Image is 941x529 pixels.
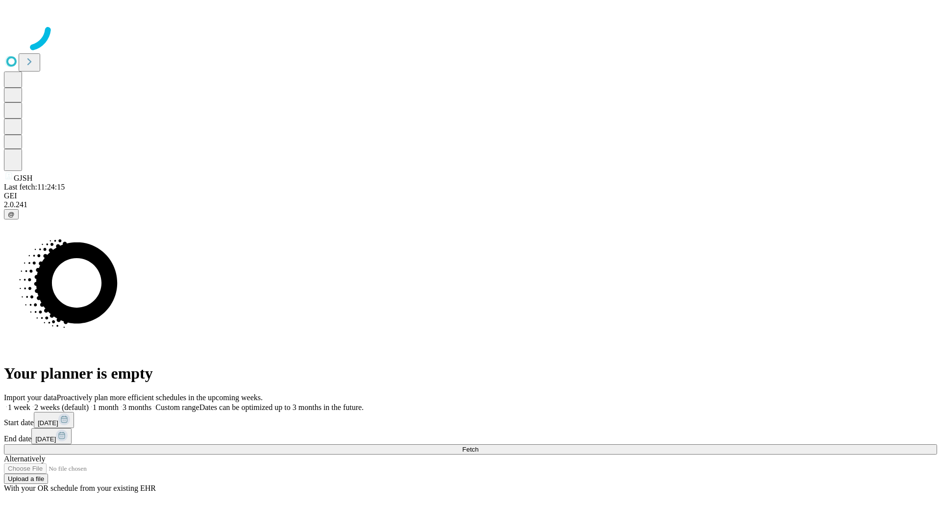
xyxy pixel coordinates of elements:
[38,419,58,427] span: [DATE]
[34,412,74,428] button: [DATE]
[93,403,119,411] span: 1 month
[8,403,30,411] span: 1 week
[4,200,937,209] div: 2.0.241
[4,484,156,492] span: With your OR schedule from your existing EHR
[4,183,65,191] span: Last fetch: 11:24:15
[8,211,15,218] span: @
[57,393,263,402] span: Proactively plan more efficient schedules in the upcoming weeks.
[31,428,72,444] button: [DATE]
[35,435,56,443] span: [DATE]
[14,174,32,182] span: GJSH
[4,192,937,200] div: GEI
[4,428,937,444] div: End date
[123,403,151,411] span: 3 months
[4,209,19,219] button: @
[199,403,364,411] span: Dates can be optimized up to 3 months in the future.
[4,474,48,484] button: Upload a file
[4,364,937,383] h1: Your planner is empty
[462,446,478,453] span: Fetch
[34,403,89,411] span: 2 weeks (default)
[4,412,937,428] div: Start date
[4,444,937,455] button: Fetch
[155,403,199,411] span: Custom range
[4,455,45,463] span: Alternatively
[4,393,57,402] span: Import your data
